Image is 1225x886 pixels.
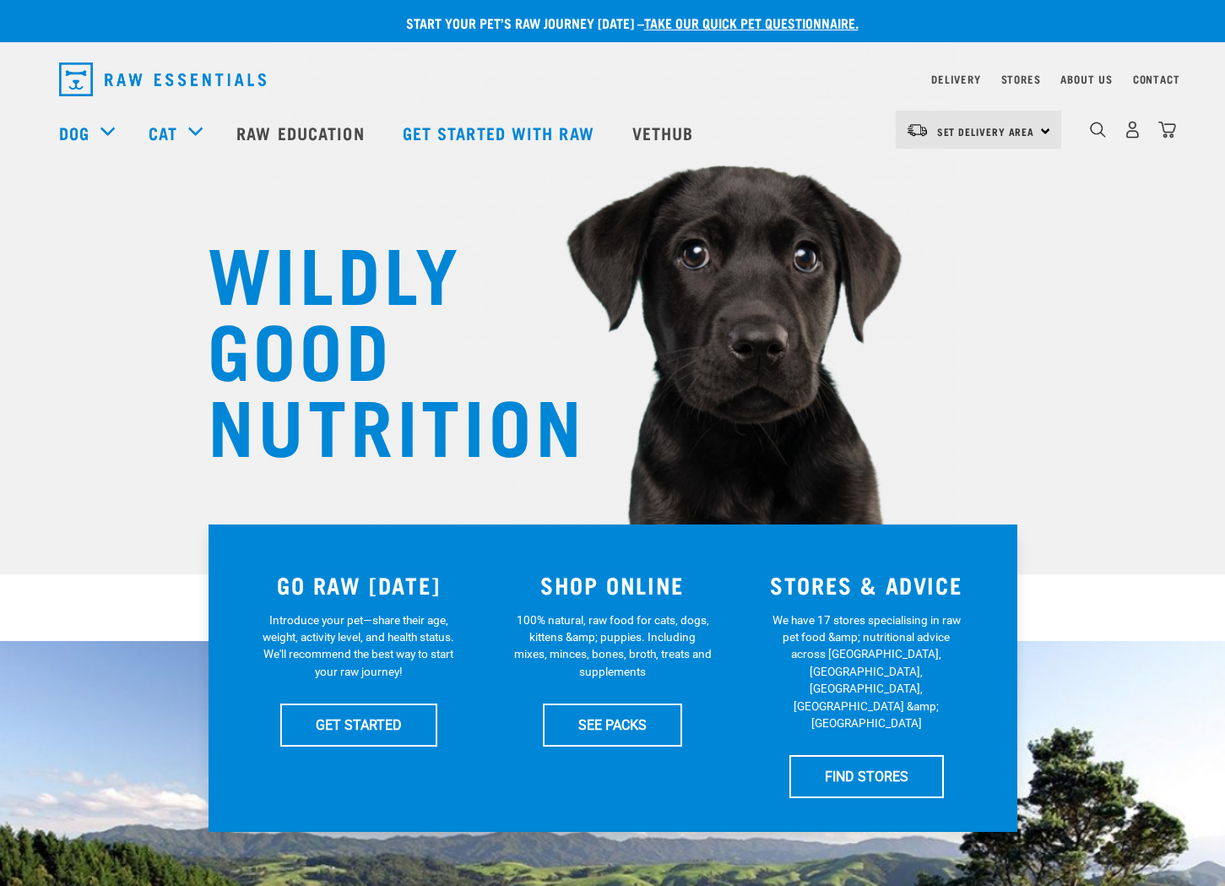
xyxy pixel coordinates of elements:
img: van-moving.png [906,122,929,138]
img: user.png [1124,121,1141,139]
a: take our quick pet questionnaire. [644,19,859,26]
h3: STORES & ADVICE [750,572,984,598]
a: Vethub [615,99,715,166]
p: We have 17 stores specialising in raw pet food &amp; nutritional advice across [GEOGRAPHIC_DATA],... [767,612,966,732]
a: FIND STORES [789,755,944,797]
span: Set Delivery Area [937,128,1035,134]
a: SEE PACKS [543,704,682,746]
a: Delivery [931,76,980,82]
p: 100% natural, raw food for cats, dogs, kittens &amp; puppies. Including mixes, minces, bones, bro... [513,612,712,681]
a: Contact [1133,76,1180,82]
a: Cat [149,120,177,145]
a: GET STARTED [280,704,437,746]
h1: WILDLY GOOD NUTRITION [208,232,545,460]
a: Raw Education [220,99,385,166]
a: Dog [59,120,89,145]
a: About Us [1060,76,1112,82]
img: home-icon@2x.png [1158,121,1176,139]
a: Stores [1001,76,1041,82]
h3: SHOP ONLINE [496,572,729,598]
a: Get started with Raw [386,99,615,166]
img: Raw Essentials Logo [59,63,266,96]
p: Introduce your pet—share their age, weight, activity level, and health status. We'll recommend th... [259,612,458,681]
nav: dropdown navigation [46,56,1180,103]
img: home-icon-1@2x.png [1090,122,1106,138]
h3: GO RAW [DATE] [242,572,476,598]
